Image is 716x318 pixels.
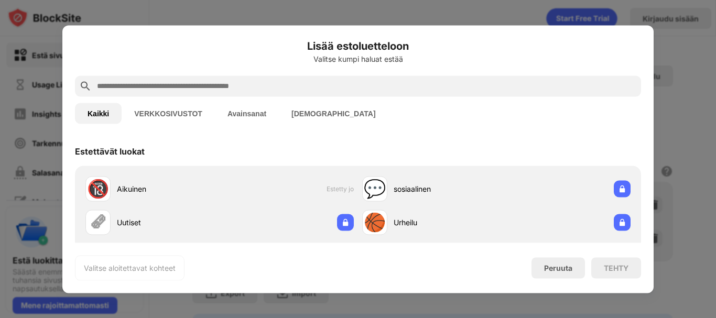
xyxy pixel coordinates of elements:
[327,185,354,193] span: Estetty jo
[117,217,220,228] div: Uutiset
[279,103,388,124] button: [DEMOGRAPHIC_DATA]
[364,178,386,200] div: 💬
[75,103,122,124] button: Kaikki
[122,103,215,124] button: VERKKOSIVUSTOT
[75,146,145,156] div: Estettävät luokat
[215,103,279,124] button: Avainsanat
[75,38,641,53] h6: Lisää estoluetteloon
[364,212,386,233] div: 🏀
[79,80,92,92] img: search.svg
[394,217,496,228] div: Urheilu
[394,183,496,194] div: sosiaalinen
[87,178,109,200] div: 🔞
[544,264,572,272] div: Peruuta
[604,264,628,272] div: TEHTY
[89,212,107,233] div: 🗞
[117,183,220,194] div: Aikuinen
[84,262,176,273] div: Valitse aloitettavat kohteet
[75,54,641,63] div: Valitse kumpi haluat estää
